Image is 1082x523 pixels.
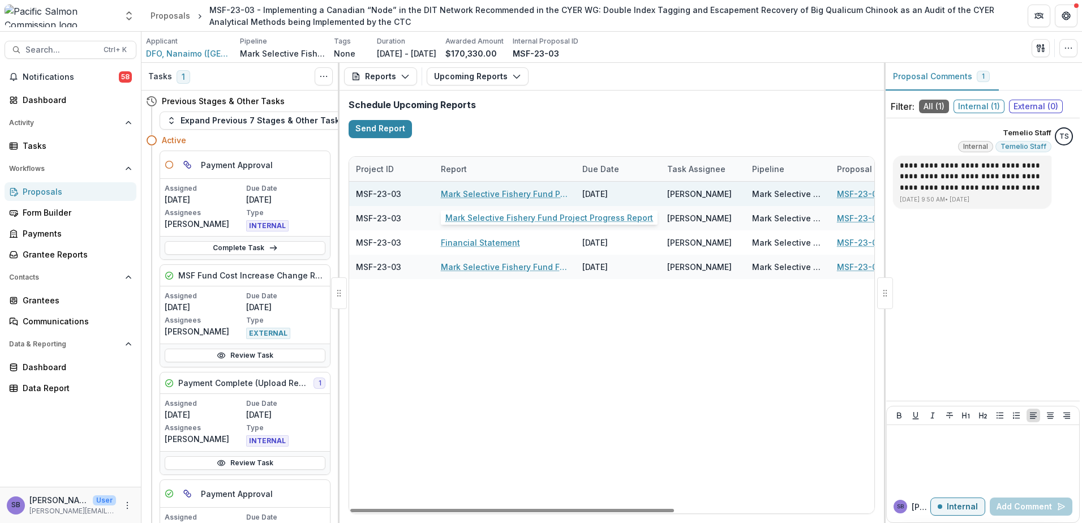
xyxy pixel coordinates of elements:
div: Proposal [830,163,879,175]
div: Sascha Bendt [11,501,20,509]
p: Due Date [246,512,325,522]
p: [PERSON_NAME] [165,433,244,445]
button: Search... [5,41,136,59]
p: Applicant [146,36,178,46]
button: Align Center [1044,409,1057,422]
div: Temelio Staff [1059,133,1069,140]
p: Type [246,423,325,433]
a: Mark Selective Fishery Fund Project Progress Report [441,212,569,224]
p: [DATE] [246,301,325,313]
a: Proposals [146,7,195,24]
p: [PERSON_NAME] [29,494,88,506]
p: [DATE] [165,301,244,313]
div: [DATE] [576,255,660,279]
button: More [121,499,134,512]
button: Italicize [926,409,939,422]
span: Notifications [23,72,119,82]
p: Due Date [246,291,325,301]
span: 1 [314,378,326,389]
button: Heading 1 [959,409,973,422]
button: Reports [344,67,417,85]
a: Mark Selective Fishery Fund Final Project Report [441,261,569,273]
div: Proposals [151,10,190,22]
div: Pipeline [745,163,791,175]
a: MSF-23-03 - Implementing a Canadian “Node” in the DIT Network Recommended in the CYER WG: Double ... [837,261,965,273]
div: Payments [23,228,127,239]
a: Data Report [5,379,136,397]
div: Proposals [23,186,127,198]
p: Assignees [165,423,244,433]
span: Temelio Staff [1001,143,1046,151]
p: Internal [947,502,978,512]
a: Financial Statement [441,237,520,248]
button: View dependent tasks [178,156,196,174]
a: Dashboard [5,91,136,109]
p: Type [246,315,325,325]
h4: Previous Stages & Other Tasks [162,95,285,107]
div: [PERSON_NAME] [667,237,732,248]
div: Pipeline [745,157,830,181]
p: MSF-23-03 [513,48,559,59]
button: Partners [1028,5,1050,27]
button: Add Comment [990,498,1072,516]
div: [PERSON_NAME] [667,212,732,224]
div: Due Date [576,157,660,181]
button: View dependent tasks [178,485,196,503]
button: Align Right [1060,409,1074,422]
div: [DATE] [576,182,660,206]
div: MSF-23-03 [356,212,401,224]
p: Temelio Staff [1003,127,1051,139]
button: Toggle View Cancelled Tasks [315,67,333,85]
button: Open Workflows [5,160,136,178]
p: [PERSON_NAME] [912,501,930,513]
div: Task Assignee [660,163,732,175]
p: Internal Proposal ID [513,36,578,46]
p: [DATE] [246,194,325,205]
div: Data Report [23,382,127,394]
div: Report [434,157,576,181]
a: Review Task [165,456,325,470]
button: Open Contacts [5,268,136,286]
span: Search... [25,45,97,55]
button: Send Report [349,120,412,138]
button: Bullet List [993,409,1007,422]
button: Internal [930,498,985,516]
div: Communications [23,315,127,327]
a: Complete Task [165,241,325,255]
span: INTERNAL [246,220,289,232]
span: EXTERNAL [246,328,290,339]
h4: Active [162,134,186,146]
span: DFO, Nanaimo ([GEOGRAPHIC_DATA]) [146,48,231,59]
div: [DATE] [576,206,660,230]
button: Expand Previous 7 Stages & Other Tasks [160,112,351,130]
div: Mark Selective Fishery Fund [752,237,823,248]
a: Grantee Reports [5,245,136,264]
a: Dashboard [5,358,136,376]
h5: Payment Approval [201,159,273,171]
span: Internal [963,143,988,151]
p: Assignees [165,315,244,325]
div: Project ID [349,157,434,181]
div: Project ID [349,163,401,175]
div: Dashboard [23,94,127,106]
p: Pipeline [240,36,267,46]
nav: breadcrumb [146,2,1014,30]
span: Contacts [9,273,121,281]
span: Data & Reporting [9,340,121,348]
p: [DATE] - [DATE] [377,48,436,59]
h5: Payment Approval [201,488,273,500]
p: [PERSON_NAME][EMAIL_ADDRESS][DOMAIN_NAME] [29,506,116,516]
p: [PERSON_NAME] [165,218,244,230]
p: Assignees [165,208,244,218]
button: Ordered List [1010,409,1023,422]
h3: Tasks [148,72,172,82]
p: [DATE] [165,409,244,421]
a: Grantees [5,291,136,310]
div: MSF-23-03 - Implementing a Canadian “Node” in the DIT Network Recommended in the CYER WG: Double ... [209,4,1010,28]
p: Duration [377,36,405,46]
a: MSF-23-03 - Implementing a Canadian “Node” in the DIT Network Recommended in the CYER WG: Double ... [837,188,965,200]
div: Mark Selective Fishery Fund [752,261,823,273]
